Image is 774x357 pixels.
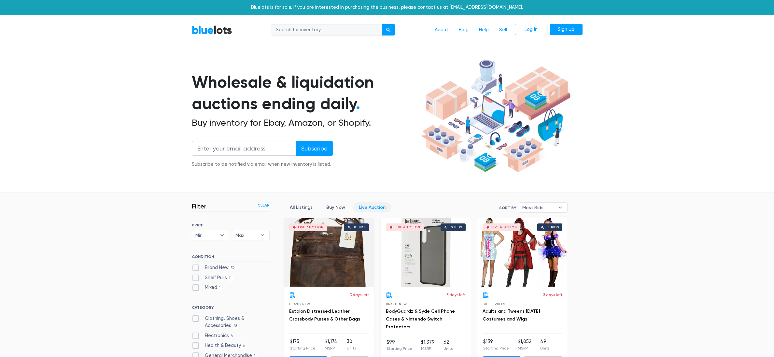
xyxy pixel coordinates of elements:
[195,230,217,240] span: Min
[192,274,234,281] label: Shelf Pulls
[483,302,505,306] span: Shelf Pulls
[443,339,453,352] li: 62
[491,226,517,229] div: Live Auction
[518,345,531,351] p: MSRP
[395,226,420,229] div: Live Auction
[192,264,237,271] label: Brand New
[386,302,407,306] span: Brand New
[215,230,229,240] b: ▾
[192,284,223,291] label: Mixed
[192,25,232,35] a: BlueLots
[241,343,247,349] span: 6
[515,24,547,36] a: Log In
[540,338,549,351] li: 49
[350,292,369,298] p: 3 days left
[290,338,316,351] li: $175
[353,202,391,212] a: Live Auction
[192,305,270,312] h6: CATEGORY
[231,323,239,329] span: 28
[387,346,412,351] p: Starting Price
[354,226,366,229] div: 0 bids
[550,24,583,36] a: Sign Up
[284,218,374,287] a: Live Auction 0 bids
[554,203,567,212] b: ▾
[321,202,351,212] a: Buy Now
[446,292,466,298] p: 3 days left
[387,339,412,352] li: $99
[192,223,270,227] h6: PRICE
[454,24,474,36] a: Blog
[483,345,509,351] p: Starting Price
[289,308,360,322] a: Estalon Distressed Leather Crossbody Purses & Other Bags
[421,346,435,351] p: MSRP
[229,334,235,339] span: 8
[192,117,418,128] h2: Buy inventory for Ebay, Amazon, or Shopify.
[483,308,540,322] a: Adults and Tweens [DATE] Costumes and Wigs
[298,226,324,229] div: Live Auction
[543,292,562,298] p: 3 days left
[296,141,333,156] input: Subscribe
[229,265,237,271] span: 32
[451,226,462,229] div: 0 bids
[547,226,559,229] div: 0 bids
[381,218,471,287] a: Live Auction 0 bids
[192,332,235,339] label: Electronics
[192,254,270,262] h6: CONDITION
[192,342,247,349] label: Health & Beauty
[192,315,270,329] label: Clothing, Shoes & Accessories
[429,24,454,36] a: About
[421,339,435,352] li: $1,379
[443,346,453,351] p: Units
[192,202,206,210] h3: Filter
[347,345,356,351] p: Units
[540,345,549,351] p: Units
[483,338,509,351] li: $139
[477,218,568,287] a: Live Auction 0 bids
[474,24,494,36] a: Help
[494,24,512,36] a: Sell
[192,71,418,115] h1: Wholesale & liquidation auctions ending daily
[347,338,356,351] li: 30
[256,230,269,240] b: ▾
[217,286,223,291] span: 1
[386,308,455,330] a: BodyGuardz & Syde Cell Phone Cases & Nintendo Switch Protectors
[227,276,234,281] span: 11
[499,205,516,211] label: Sort By
[418,57,573,176] img: hero-ee84e7d0318cb26816c560f6b4441b76977f77a177738b4e94f68c95b2b83dbb.png
[325,338,337,351] li: $1,174
[284,202,318,212] a: All Listings
[325,345,337,351] p: MSRP
[518,338,531,351] li: $1,052
[235,230,257,240] span: Max
[192,161,333,168] div: Subscribe to be notified via email when new inventory is listed.
[356,94,360,113] span: .
[258,202,270,208] a: Clear
[289,302,310,306] span: Brand New
[272,24,382,36] input: Search for inventory
[290,345,316,351] p: Starting Price
[192,141,296,156] input: Enter your email address
[522,203,555,212] span: Most Bids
